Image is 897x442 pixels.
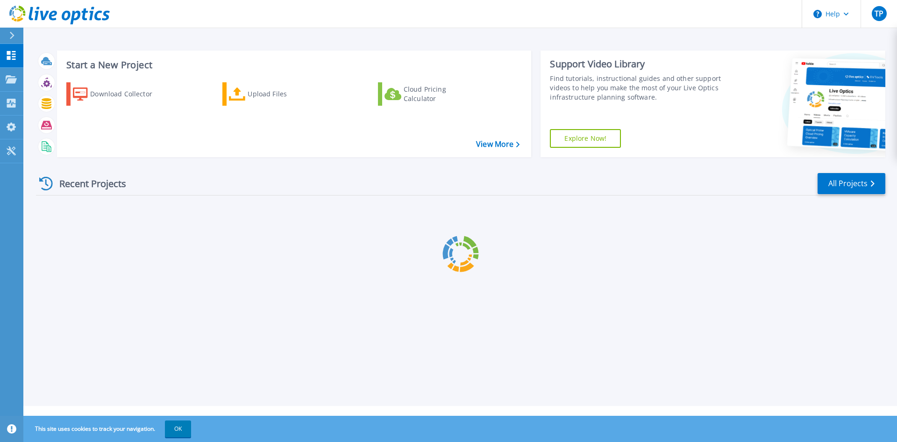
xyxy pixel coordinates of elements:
[818,173,885,194] a: All Projects
[26,420,191,437] span: This site uses cookies to track your navigation.
[550,58,726,70] div: Support Video Library
[550,129,621,148] a: Explore Now!
[875,10,883,17] span: TP
[165,420,191,437] button: OK
[378,82,482,106] a: Cloud Pricing Calculator
[404,85,478,103] div: Cloud Pricing Calculator
[550,74,726,102] div: Find tutorials, instructional guides and other support videos to help you make the most of your L...
[476,140,520,149] a: View More
[36,172,139,195] div: Recent Projects
[66,60,520,70] h3: Start a New Project
[90,85,165,103] div: Download Collector
[222,82,327,106] a: Upload Files
[66,82,171,106] a: Download Collector
[248,85,322,103] div: Upload Files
